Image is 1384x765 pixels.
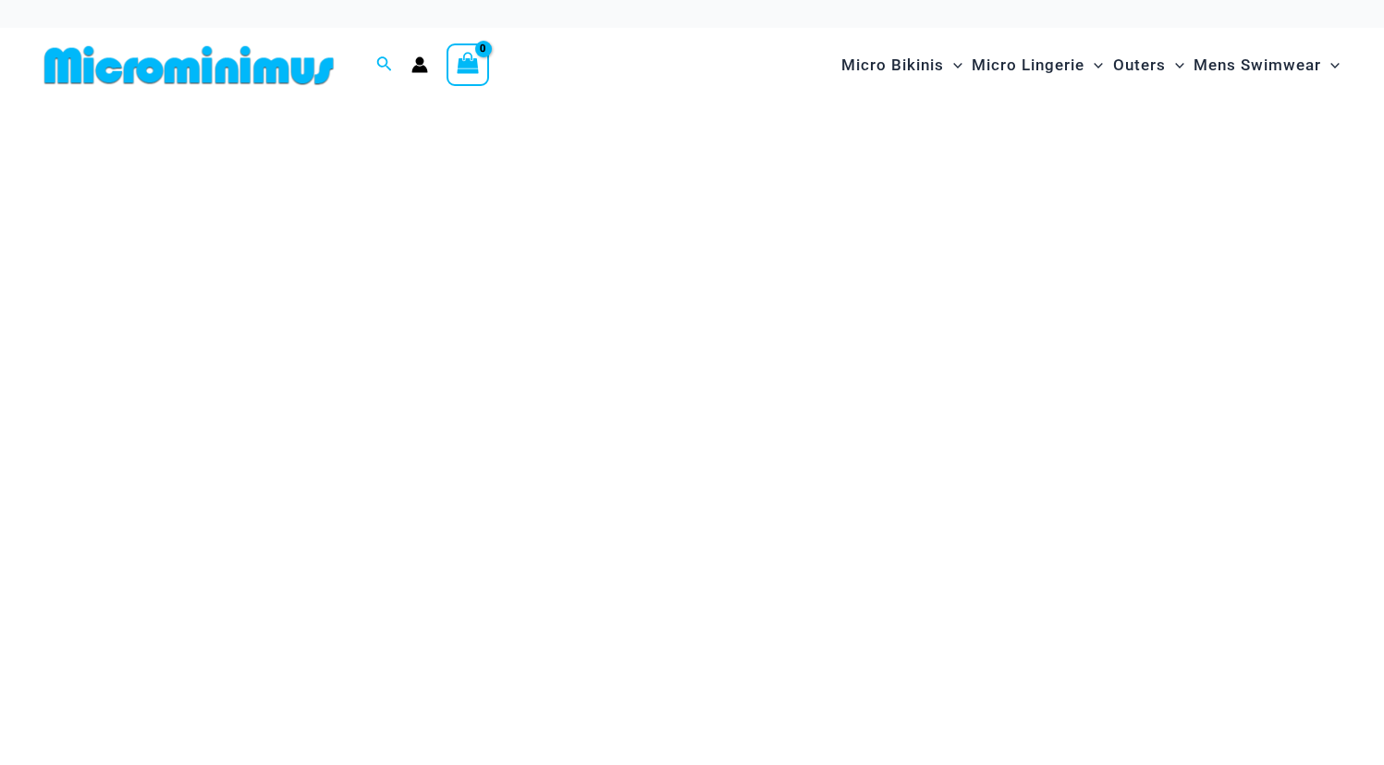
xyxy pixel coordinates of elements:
[447,43,489,86] a: View Shopping Cart, empty
[1194,42,1321,89] span: Mens Swimwear
[834,34,1347,96] nav: Site Navigation
[1084,42,1103,89] span: Menu Toggle
[1189,37,1344,93] a: Mens SwimwearMenu ToggleMenu Toggle
[1113,42,1166,89] span: Outers
[967,37,1108,93] a: Micro LingerieMenu ToggleMenu Toggle
[837,37,967,93] a: Micro BikinisMenu ToggleMenu Toggle
[1321,42,1340,89] span: Menu Toggle
[841,42,944,89] span: Micro Bikinis
[972,42,1084,89] span: Micro Lingerie
[376,54,393,77] a: Search icon link
[1108,37,1189,93] a: OutersMenu ToggleMenu Toggle
[411,56,428,73] a: Account icon link
[1166,42,1184,89] span: Menu Toggle
[944,42,962,89] span: Menu Toggle
[37,44,341,86] img: MM SHOP LOGO FLAT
